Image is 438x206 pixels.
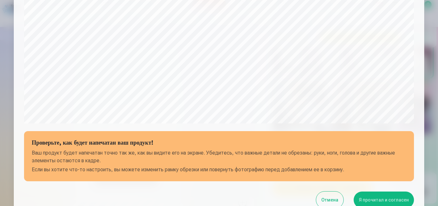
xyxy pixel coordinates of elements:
[32,166,344,173] font: Если вы хотите что-то настроить, вы можете изменить рамку обрезки или повернуть фотографию перед ...
[359,197,409,202] font: Я прочитал и согласен
[32,140,153,146] font: Проверьте, как будет напечатан ваш продукт!
[32,150,395,164] font: Ваш продукт будет напечатан точно так же, как вы видите его на экране. Убедитесь, что важные дета...
[321,197,338,202] font: Отмена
